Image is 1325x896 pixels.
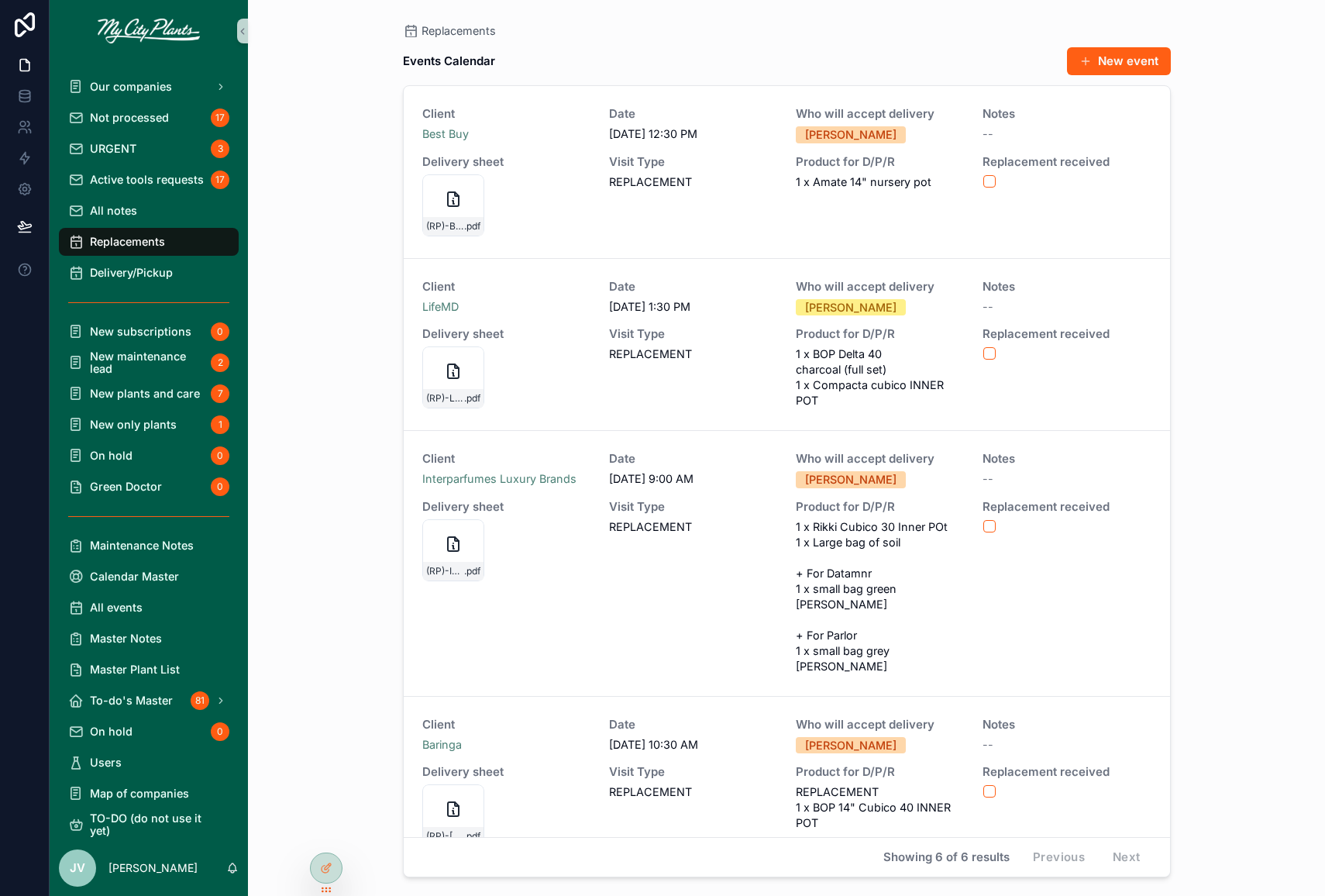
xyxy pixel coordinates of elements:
span: Visit Type [609,156,777,168]
a: On hold0 [59,442,239,470]
button: New event [1067,47,1171,75]
span: Date [609,108,777,120]
span: Who will accept delivery [796,108,964,120]
div: scrollable content [50,62,248,840]
span: (RP)-[GEOGRAPHIC_DATA] [426,830,464,843]
span: [DATE] 12:30 PM [609,126,777,142]
a: New only plants1 [59,411,239,439]
span: Calendar Master [90,570,179,583]
span: Who will accept delivery [796,453,964,465]
a: LifeMD [422,299,459,315]
div: 17 [211,171,229,189]
span: 1 x Amate 14" nursery pot [796,174,964,190]
span: All events [90,601,143,614]
span: Notes [983,108,1151,120]
a: Delivery/Pickup [59,259,239,287]
span: .pdf [464,830,480,843]
a: Replacements [59,228,239,256]
span: Client [422,453,590,465]
div: 2 [211,353,229,372]
span: 1 x BOP Delta 40 charcoal (full set) 1 x Compacta cubico INNER POT [796,346,964,408]
a: Maintenance Notes [59,532,239,560]
a: New maintenance lead2 [59,349,239,377]
span: 1 x Rikki Cubico 30 Inner POt 1 x Large bag of soil + For Datamnr 1 x small bag green [PERSON_NAM... [796,519,964,674]
span: New only plants [90,419,177,431]
span: .pdf [464,565,480,577]
div: 0 [211,322,229,341]
a: Interparfumes Luxury Brands [422,471,576,487]
span: Product for D/P/R [796,156,964,168]
span: Visit Type [609,328,777,340]
span: .pdf [464,220,480,233]
span: [DATE] 10:30 AM [609,737,777,753]
span: Delivery sheet [422,328,590,340]
span: Visit Type [609,501,777,513]
a: All notes [59,197,239,225]
span: [DATE] 9:00 AM [609,471,777,487]
a: TO-DO (do not use it yet) [59,811,239,839]
span: TO-DO (do not use it yet) [90,812,223,837]
span: Users [90,756,122,769]
span: Our companies [90,81,172,93]
span: Product for D/P/R [796,501,964,513]
a: ClientLifeMDDate[DATE] 1:30 PMWho will accept delivery[PERSON_NAME]Notes--Delivery sheet(RP)-Life... [404,258,1170,431]
a: Baringa [422,737,462,753]
span: Green Doctor [90,481,162,493]
span: Product for D/P/R [796,766,964,778]
span: REPLACEMENT [609,519,777,535]
span: -- [983,126,993,142]
span: (RP)-LifeMD [426,392,464,405]
a: URGENT3 [59,135,239,163]
p: [PERSON_NAME] [108,860,198,876]
span: Client [422,719,590,731]
div: [PERSON_NAME] [805,299,897,316]
span: Maintenance Notes [90,539,194,552]
span: Replacement received [983,156,1151,168]
span: To-do's Master [90,694,173,707]
div: 17 [211,109,229,127]
span: Who will accept delivery [796,719,964,731]
span: New subscriptions [90,326,191,338]
span: [DATE] 1:30 PM [609,299,777,315]
a: Master Plant List [59,656,239,684]
span: URGENT [90,143,136,155]
span: Notes [983,281,1151,293]
span: On hold [90,725,132,738]
span: Date [609,453,777,465]
a: Active tools requests17 [59,166,239,194]
a: New subscriptions0 [59,318,239,346]
span: Best Buy [422,126,469,142]
div: 0 [211,477,229,496]
span: REPLACEMENT [609,346,777,362]
span: Who will accept delivery [796,281,964,293]
span: Notes [983,453,1151,465]
span: (RP)-Interparfumes-Luxury-Brands [426,565,464,577]
span: Product for D/P/R [796,328,964,340]
span: REPLACEMENT [609,174,777,190]
span: -- [983,471,993,487]
span: Replacements [90,236,165,248]
a: Users [59,749,239,777]
div: [PERSON_NAME] [805,126,897,143]
a: Replacements [403,23,496,39]
span: Date [609,719,777,731]
span: Map of companies [90,787,189,800]
img: App logo [98,19,200,43]
span: Delivery sheet [422,766,590,778]
span: New plants and care [90,388,200,400]
span: Visit Type [609,766,777,778]
span: Delivery sheet [422,156,590,168]
div: 7 [211,384,229,403]
span: REPLACEMENT [609,784,777,800]
span: -- [983,299,993,315]
span: JV [70,859,85,877]
span: Replacement received [983,766,1151,778]
div: 0 [211,722,229,741]
span: Notes [983,719,1151,731]
a: ClientBest BuyDate[DATE] 12:30 PMWho will accept delivery[PERSON_NAME]Notes--Delivery sheet(RP)-B... [404,86,1170,258]
a: Calendar Master [59,563,239,591]
div: 0 [211,446,229,465]
span: Showing 6 of 6 results [883,851,1010,863]
span: All notes [90,205,137,217]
